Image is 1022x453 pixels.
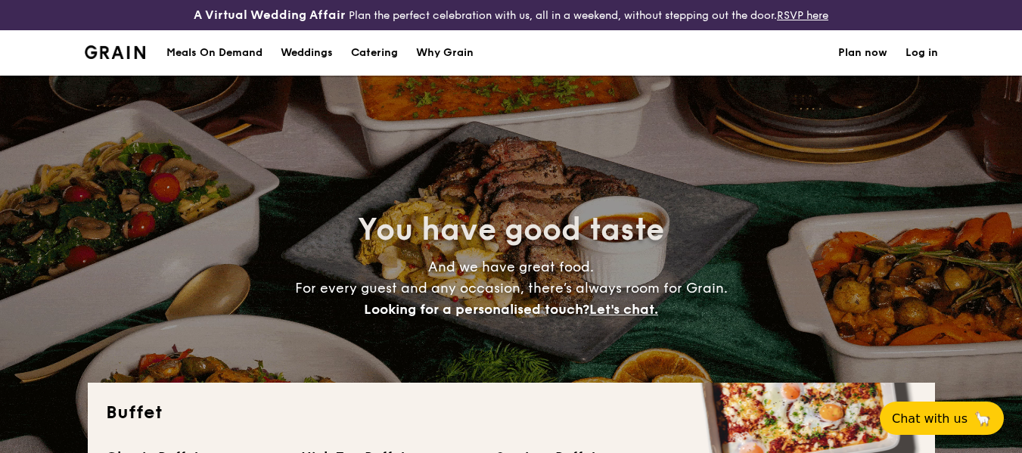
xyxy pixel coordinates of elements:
[906,30,938,76] a: Log in
[295,259,728,318] span: And we have great food. For every guest and any occasion, there’s always room for Grain.
[194,6,346,24] h4: A Virtual Wedding Affair
[589,301,658,318] span: Let's chat.
[974,410,992,427] span: 🦙
[351,30,398,76] h1: Catering
[880,402,1004,435] button: Chat with us🦙
[166,30,262,76] div: Meals On Demand
[892,411,968,426] span: Chat with us
[358,212,664,248] span: You have good taste
[170,6,852,24] div: Plan the perfect celebration with us, all in a weekend, without stepping out the door.
[342,30,407,76] a: Catering
[157,30,272,76] a: Meals On Demand
[777,9,828,22] a: RSVP here
[838,30,887,76] a: Plan now
[272,30,342,76] a: Weddings
[85,45,146,59] img: Grain
[106,401,917,425] h2: Buffet
[364,301,589,318] span: Looking for a personalised touch?
[85,45,146,59] a: Logotype
[416,30,474,76] div: Why Grain
[407,30,483,76] a: Why Grain
[281,30,333,76] div: Weddings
